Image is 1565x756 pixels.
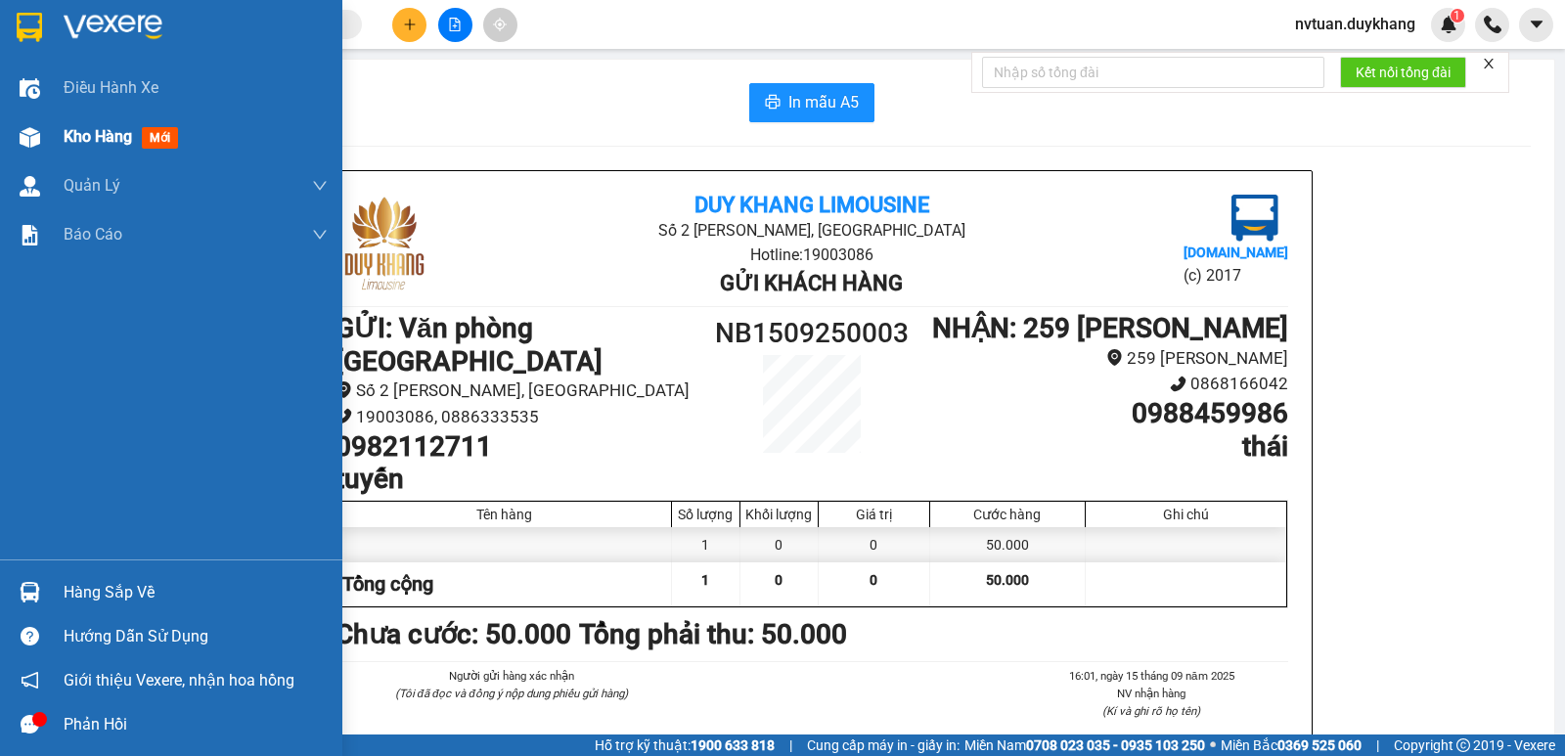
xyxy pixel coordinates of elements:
[64,622,328,651] div: Hướng dẫn sử dụng
[1106,349,1123,366] span: environment
[24,24,122,122] img: logo.jpg
[493,18,507,31] span: aim
[745,507,813,522] div: Khối lượng
[691,737,775,753] strong: 1900 633 818
[184,101,367,125] b: Gửi khách hàng
[1451,9,1464,22] sup: 1
[142,127,178,149] span: mới
[807,734,960,756] span: Cung cấp máy in - giấy in:
[109,48,444,72] li: Số 2 [PERSON_NAME], [GEOGRAPHIC_DATA]
[213,142,339,185] h1: NB1509250003
[20,582,40,602] img: warehouse-icon
[1340,57,1466,88] button: Kết nối tổng đài
[438,8,472,42] button: file-add
[931,371,1288,397] li: 0868166042
[870,572,877,588] span: 0
[403,18,417,31] span: plus
[749,83,874,122] button: printerIn mẫu A5
[335,430,693,464] h1: 0982112711
[819,527,930,562] div: 0
[595,734,775,756] span: Hỗ trợ kỹ thuật:
[21,627,39,645] span: question-circle
[335,195,433,292] img: logo.jpg
[1376,734,1379,756] span: |
[109,72,444,97] li: Hotline: 19003086
[1484,16,1501,33] img: phone-icon
[64,173,120,198] span: Quản Lý
[935,507,1080,522] div: Cước hàng
[494,243,1129,267] li: Hotline: 19003086
[1170,376,1186,392] span: phone
[483,8,517,42] button: aim
[788,90,859,114] span: In mẫu A5
[335,312,603,378] b: GỬI : Văn phòng [GEOGRAPHIC_DATA]
[64,710,328,739] div: Phản hồi
[335,408,352,424] span: phone
[1015,685,1288,702] li: NV nhận hàng
[312,178,328,194] span: down
[765,94,781,112] span: printer
[701,572,709,588] span: 1
[579,618,847,650] b: Tổng phải thu: 50.000
[1026,737,1205,753] strong: 0708 023 035 - 0935 103 250
[335,618,571,650] b: Chưa cước : 50.000
[789,734,792,756] span: |
[1277,737,1362,753] strong: 0369 525 060
[158,22,393,47] b: Duy Khang Limousine
[1456,738,1470,752] span: copyright
[335,378,693,404] li: Số 2 [PERSON_NAME], [GEOGRAPHIC_DATA]
[824,507,924,522] div: Giá trị
[677,507,735,522] div: Số lượng
[1102,704,1200,718] i: (Kí và ghi rõ họ tên)
[20,127,40,148] img: warehouse-icon
[930,527,1086,562] div: 50.000
[64,668,294,692] span: Giới thiệu Vexere, nhận hoa hồng
[720,271,903,295] b: Gửi khách hàng
[335,463,693,496] h1: tuyến
[982,57,1324,88] input: Nhập số tổng đài
[20,225,40,245] img: solution-icon
[375,667,648,685] li: Người gửi hàng xác nhận
[672,527,740,562] div: 1
[740,527,819,562] div: 0
[1184,263,1288,288] li: (c) 2017
[392,8,426,42] button: plus
[17,13,42,42] img: logo-vxr
[693,312,931,355] h1: NB1509250003
[931,345,1288,372] li: 259 [PERSON_NAME]
[986,572,1029,588] span: 50.000
[1210,741,1216,749] span: ⚪️
[335,381,352,398] span: environment
[335,404,693,430] li: 19003086, 0886333535
[64,75,158,100] span: Điều hành xe
[448,18,462,31] span: file-add
[24,142,202,273] b: GỬI : Văn phòng [GEOGRAPHIC_DATA]
[932,312,1288,344] b: NHẬN : 259 [PERSON_NAME]
[64,222,122,246] span: Báo cáo
[1015,667,1288,685] li: 16:01, ngày 15 tháng 09 năm 2025
[1221,734,1362,756] span: Miền Bắc
[931,430,1288,464] h1: thái
[342,572,433,596] span: Tổng cộng
[1356,62,1451,83] span: Kết nối tổng đài
[21,715,39,734] span: message
[964,734,1205,756] span: Miền Nam
[21,671,39,689] span: notification
[1184,245,1288,260] b: [DOMAIN_NAME]
[64,127,132,146] span: Kho hàng
[775,572,782,588] span: 0
[20,176,40,197] img: warehouse-icon
[1519,8,1553,42] button: caret-down
[312,227,328,243] span: down
[1453,9,1460,22] span: 1
[1528,16,1545,33] span: caret-down
[1279,12,1431,36] span: nvtuan.duykhang
[694,193,929,217] b: Duy Khang Limousine
[20,78,40,99] img: warehouse-icon
[1091,507,1281,522] div: Ghi chú
[1482,57,1496,70] span: close
[931,397,1288,430] h1: 0988459986
[342,507,666,522] div: Tên hàng
[494,218,1129,243] li: Số 2 [PERSON_NAME], [GEOGRAPHIC_DATA]
[1440,16,1457,33] img: icon-new-feature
